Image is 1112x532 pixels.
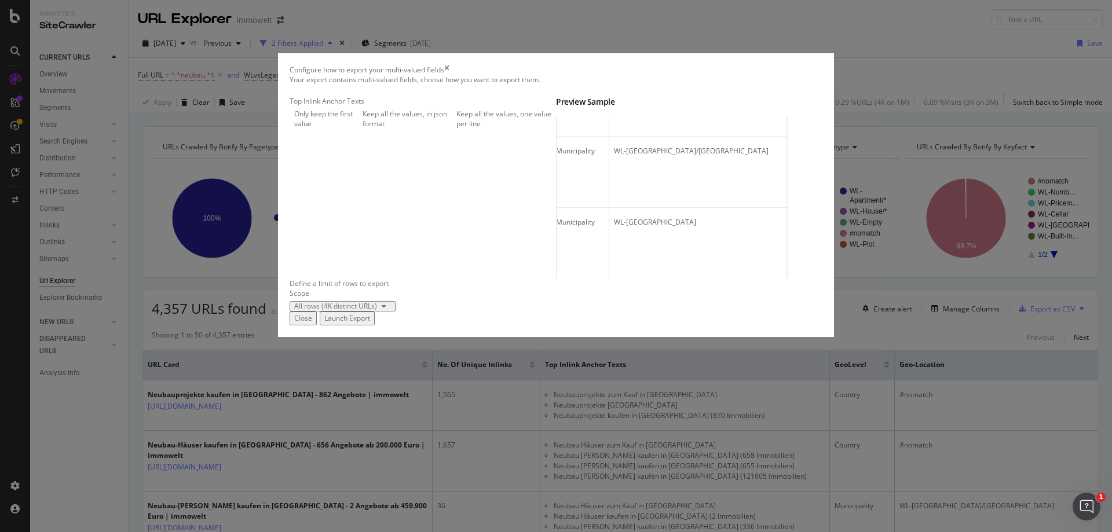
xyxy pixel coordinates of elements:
td: Municipality [551,208,609,279]
div: modal [278,53,834,337]
label: Scope [290,288,309,298]
button: Close [290,311,317,325]
div: Configure how to export your multi-valued fields [290,65,444,75]
div: All rows (4K distinct URLs) [294,303,377,310]
div: Keep all the values, in json format [358,109,452,129]
div: Keep all the values, one value per line [456,109,556,129]
div: Your export contains multi-valued fields, choose how you want to export them. [290,75,822,85]
div: Preview Sample [556,96,822,108]
td: Municipality [551,137,609,208]
label: Top Inlink Anchor Texts [290,96,364,106]
div: Close [294,313,312,323]
button: Launch Export [320,311,375,325]
div: times [444,65,449,75]
div: Only keep the first value [290,109,358,129]
div: Define a limit of rows to export [290,278,822,288]
span: 1 [1096,493,1106,502]
div: Launch Export [324,313,370,323]
td: WL-[GEOGRAPHIC_DATA] [609,208,899,279]
div: Only keep the first value [294,109,358,129]
button: All rows (4K distinct URLs) [290,301,396,311]
div: Keep all the values, in json format [363,109,452,129]
iframe: Intercom live chat [1073,493,1100,520]
td: WL-[GEOGRAPHIC_DATA]/[GEOGRAPHIC_DATA] [609,137,899,208]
